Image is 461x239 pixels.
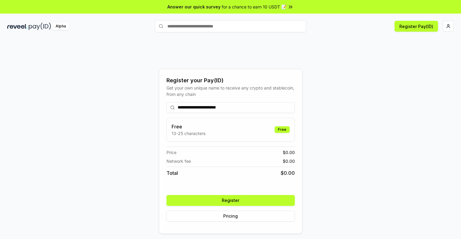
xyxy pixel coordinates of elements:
[29,23,51,30] img: pay_id
[281,169,295,177] span: $ 0.00
[395,21,438,32] button: Register Pay(ID)
[166,169,178,177] span: Total
[52,23,69,30] div: Alpha
[166,211,295,222] button: Pricing
[222,4,286,10] span: for a chance to earn 10 USDT 📝
[166,195,295,206] button: Register
[283,158,295,164] span: $ 0.00
[275,126,290,133] div: Free
[167,4,221,10] span: Answer our quick survey
[172,130,205,137] p: 13-25 characters
[166,149,176,156] span: Price
[166,76,295,85] div: Register your Pay(ID)
[166,85,295,97] div: Get your own unique name to receive any crypto and stablecoin, from any chain
[166,158,191,164] span: Network fee
[7,23,27,30] img: reveel_dark
[283,149,295,156] span: $ 0.00
[172,123,205,130] h3: Free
